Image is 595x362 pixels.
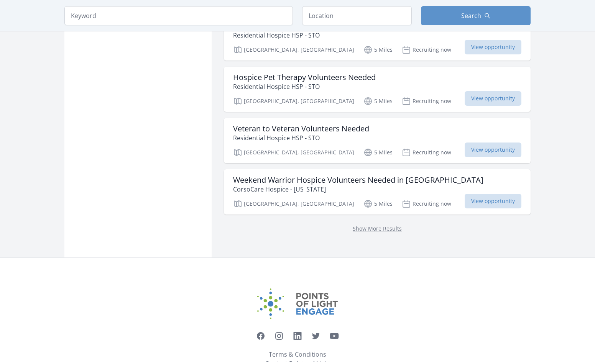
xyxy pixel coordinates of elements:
span: View opportunity [465,40,521,54]
p: 5 Miles [363,45,393,54]
span: View opportunity [465,143,521,157]
input: Keyword [64,6,293,25]
p: CorsoCare Hospice - [US_STATE] [233,185,483,194]
p: Recruiting now [402,148,451,157]
h3: Veteran to Veteran Volunteers Needed [233,124,369,133]
p: Recruiting now [402,97,451,106]
p: 5 Miles [363,148,393,157]
p: Recruiting now [402,45,451,54]
p: Residential Hospice HSP - STO [233,31,359,40]
p: [GEOGRAPHIC_DATA], [GEOGRAPHIC_DATA] [233,45,354,54]
h3: Hospice Pet Therapy Volunteers Needed [233,73,376,82]
span: View opportunity [465,194,521,208]
p: 5 Miles [363,199,393,208]
p: 5 Miles [363,97,393,106]
h3: Weekend Warrior Hospice Volunteers Needed in [GEOGRAPHIC_DATA] [233,175,483,185]
a: Terms & Conditions [269,350,326,359]
a: Companionship Volunteers Needed Residential Hospice HSP - STO [GEOGRAPHIC_DATA], [GEOGRAPHIC_DATA... [224,15,531,61]
img: Points of Light Engage [257,288,338,319]
button: Search [421,6,531,25]
p: [GEOGRAPHIC_DATA], [GEOGRAPHIC_DATA] [233,97,354,106]
p: [GEOGRAPHIC_DATA], [GEOGRAPHIC_DATA] [233,199,354,208]
span: Search [461,11,481,20]
p: Recruiting now [402,199,451,208]
p: Residential Hospice HSP - STO [233,133,369,143]
input: Location [302,6,412,25]
p: [GEOGRAPHIC_DATA], [GEOGRAPHIC_DATA] [233,148,354,157]
a: Weekend Warrior Hospice Volunteers Needed in [GEOGRAPHIC_DATA] CorsoCare Hospice - [US_STATE] [GE... [224,169,531,215]
a: Hospice Pet Therapy Volunteers Needed Residential Hospice HSP - STO [GEOGRAPHIC_DATA], [GEOGRAPHI... [224,67,531,112]
span: View opportunity [465,91,521,106]
a: Veteran to Veteran Volunteers Needed Residential Hospice HSP - STO [GEOGRAPHIC_DATA], [GEOGRAPHIC... [224,118,531,163]
a: Show More Results [353,225,402,232]
p: Residential Hospice HSP - STO [233,82,376,91]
